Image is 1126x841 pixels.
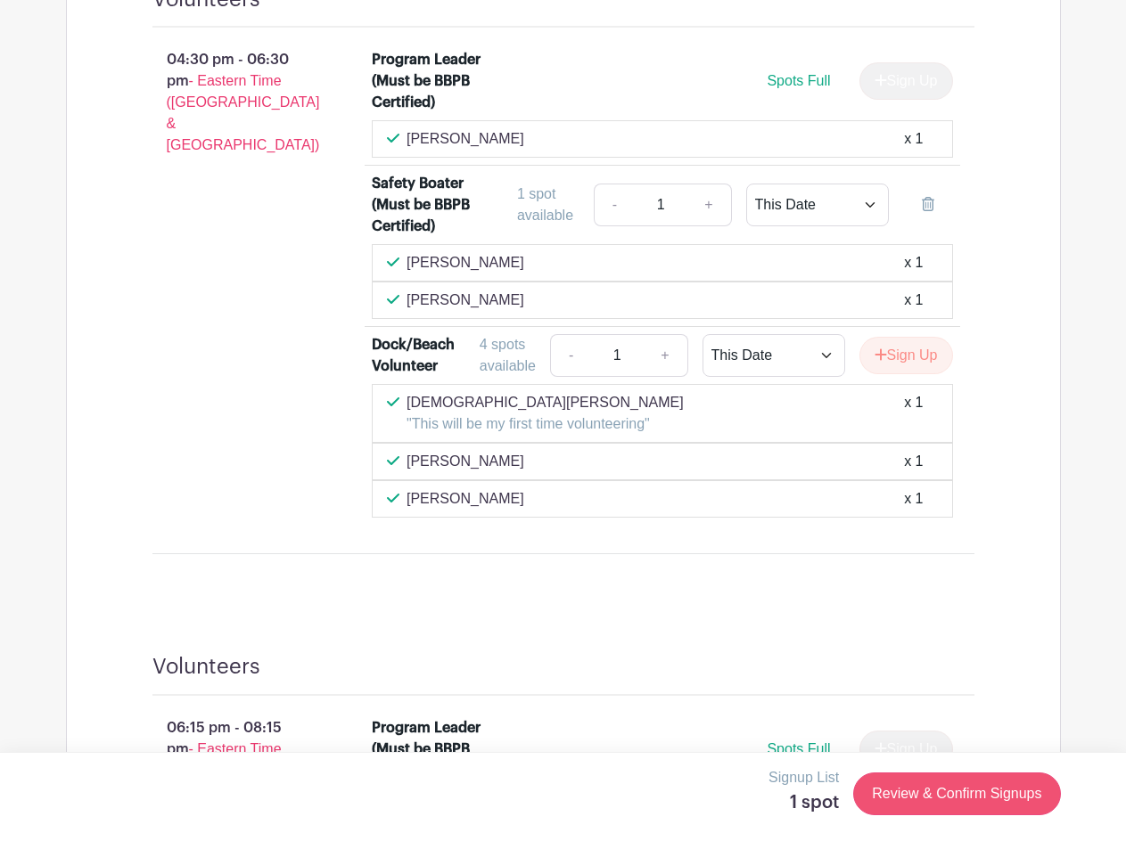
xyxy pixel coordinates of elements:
[594,184,635,226] a: -
[550,334,591,377] a: -
[767,741,830,756] span: Spots Full
[643,334,687,377] a: +
[853,772,1060,815] a: Review & Confirm Signups
[686,184,731,226] a: +
[167,741,320,821] span: - Eastern Time ([GEOGRAPHIC_DATA] & [GEOGRAPHIC_DATA])
[372,334,496,377] div: Dock/Beach Volunteer
[904,392,923,435] div: x 1
[372,49,496,113] div: Program Leader (Must be BBPB Certified)
[167,73,320,152] span: - Eastern Time ([GEOGRAPHIC_DATA] & [GEOGRAPHIC_DATA])
[407,413,684,435] p: "This will be my first time volunteering"
[904,488,923,510] div: x 1
[407,488,524,510] p: [PERSON_NAME]
[767,73,830,88] span: Spots Full
[407,128,524,150] p: [PERSON_NAME]
[407,392,684,413] p: [DEMOGRAPHIC_DATA][PERSON_NAME]
[768,792,839,813] h5: 1 spot
[152,654,260,680] h4: Volunteers
[859,337,953,374] button: Sign Up
[480,334,536,377] div: 4 spots available
[517,184,579,226] div: 1 spot available
[407,252,524,274] p: [PERSON_NAME]
[904,451,923,472] div: x 1
[372,717,496,781] div: Program Leader (Must be BBPB Certified)
[904,290,923,311] div: x 1
[372,173,496,237] div: Safety Boater (Must be BBPB Certified)
[904,252,923,274] div: x 1
[904,128,923,150] div: x 1
[407,451,524,472] p: [PERSON_NAME]
[124,710,344,831] p: 06:15 pm - 08:15 pm
[407,290,524,311] p: [PERSON_NAME]
[124,42,344,163] p: 04:30 pm - 06:30 pm
[768,767,839,788] p: Signup List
